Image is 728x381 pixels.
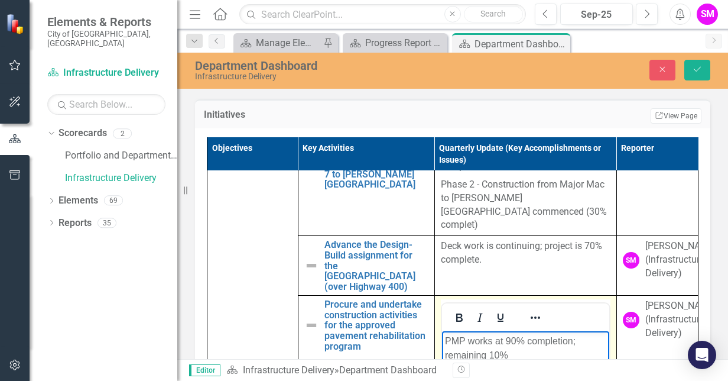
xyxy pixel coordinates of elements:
[58,194,98,208] a: Elements
[236,35,320,50] a: Manage Elements
[256,35,320,50] div: Manage Elements
[47,15,165,29] span: Elements & Reports
[645,299,716,340] div: [PERSON_NAME] (Infrastructure Delivery)
[441,176,610,232] p: Phase 2 - Construction from Major Mac to [PERSON_NAME][GEOGRAPHIC_DATA] commenced (30% complet)
[623,252,639,269] div: SM
[365,35,444,50] div: Progress Report Dashboard
[113,128,132,138] div: 2
[688,341,716,369] div: Open Intercom Messenger
[47,29,165,49] small: City of [GEOGRAPHIC_DATA], [GEOGRAPHIC_DATA]
[651,108,701,124] a: View Page
[6,13,27,34] img: ClearPoint Strategy
[441,240,610,267] p: Deck work is continuing; project is 70% complete.
[449,309,469,326] button: Bold
[97,218,116,228] div: 35
[564,8,629,22] div: Sep-25
[304,259,318,273] img: Not Defined
[464,6,523,22] button: Search
[474,37,567,51] div: Department Dashboard
[560,4,633,25] button: Sep-25
[697,4,718,25] button: SM
[239,4,526,25] input: Search ClearPoint...
[104,196,123,206] div: 69
[58,217,92,230] a: Reports
[189,364,220,376] span: Editor
[47,66,165,80] a: Infrastructure Delivery
[47,94,165,115] input: Search Below...
[490,309,511,326] button: Underline
[243,364,334,376] a: Infrastructure Delivery
[623,312,639,328] div: SM
[525,309,545,326] button: Reveal or hide additional toolbar items
[346,35,444,50] a: Progress Report Dashboard
[304,318,318,332] img: Not Defined
[480,9,506,18] span: Search
[339,364,437,376] div: Department Dashboard
[3,3,164,31] p: PMP works at 90% completion; remaining 10%
[645,240,716,280] div: [PERSON_NAME] (Infrastructure Delivery)
[324,299,428,351] a: Procure and undertake construction activities for the approved pavement rehabilitation program
[195,72,475,81] div: Infrastructure Delivery
[195,59,475,72] div: Department Dashboard
[58,127,107,140] a: Scorecards
[204,109,420,120] h3: Initiatives
[226,364,444,377] div: »
[470,309,490,326] button: Italic
[324,240,428,292] a: Advance the Design-Build assignment for the [GEOGRAPHIC_DATA] (over Highway 400)
[65,172,177,185] a: Infrastructure Delivery
[65,149,177,163] a: Portfolio and Department Scorecards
